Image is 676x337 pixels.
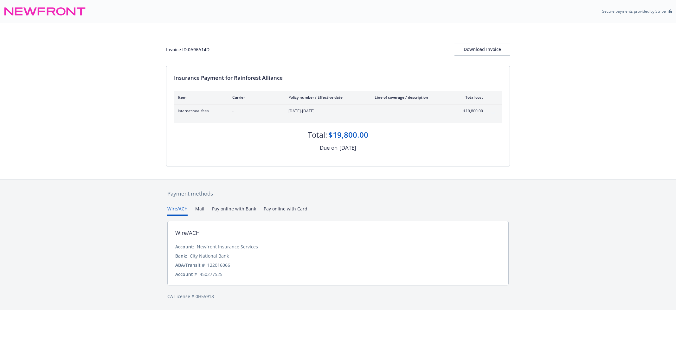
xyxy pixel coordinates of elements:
button: Wire/ACH [167,205,188,216]
span: - [232,108,278,114]
button: expand content [488,108,498,118]
div: 450277525 [200,271,222,278]
div: $19,800.00 [328,129,368,140]
p: Secure payments provided by Stripe [602,9,666,14]
button: Pay online with Bank [212,205,256,216]
div: 122016066 [207,262,230,268]
button: Pay online with Card [264,205,307,216]
div: Due on [320,144,338,152]
div: CA License # 0H55918 [167,293,509,300]
span: [DATE]-[DATE] [288,108,364,114]
div: Account: [175,243,194,250]
div: Account # [175,271,197,278]
button: Mail [195,205,204,216]
div: Wire/ACH [175,229,200,237]
div: International fees-[DATE]-[DATE]$19,800.00expand content [174,104,502,123]
div: Carrier [232,95,278,100]
div: ABA/Transit # [175,262,205,268]
div: Payment methods [167,190,509,198]
div: Newfront Insurance Services [197,243,258,250]
div: Invoice ID: 0A96A14D [166,46,209,53]
span: International fees [178,108,222,114]
div: Line of coverage / description [375,95,449,100]
div: Download Invoice [454,43,510,55]
div: Policy number / Effective date [288,95,364,100]
div: Total cost [459,95,483,100]
div: [DATE] [339,144,356,152]
div: City National Bank [190,253,229,259]
span: $19,800.00 [459,108,483,114]
button: Download Invoice [454,43,510,56]
div: Bank: [175,253,187,259]
div: Item [178,95,222,100]
div: Total: [308,129,327,140]
div: Insurance Payment for Rainforest Alliance [174,74,502,82]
